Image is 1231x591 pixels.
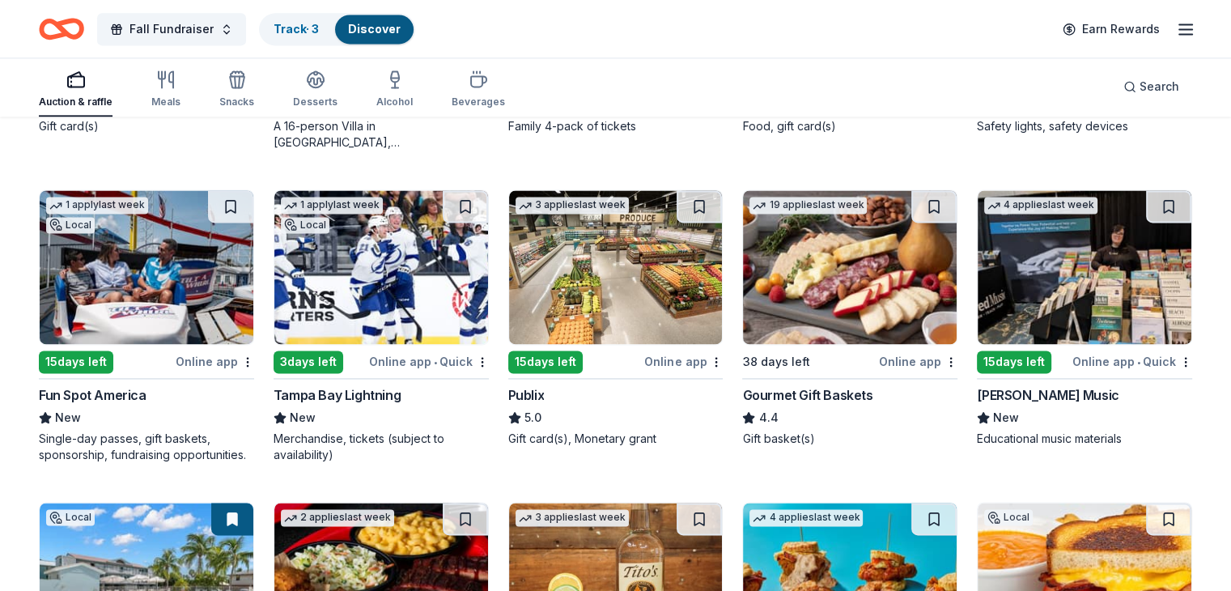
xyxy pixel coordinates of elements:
div: A 16-person Villa in [GEOGRAPHIC_DATA], [GEOGRAPHIC_DATA], [GEOGRAPHIC_DATA] for 7days/6nights (R... [274,118,489,151]
span: • [434,355,437,368]
a: Track· 3 [274,22,319,36]
div: 3 applies last week [516,197,629,214]
span: 4.4 [758,408,778,427]
img: Image for Publix [509,190,723,344]
div: 3 applies last week [516,509,629,526]
div: Online app Quick [369,351,489,372]
div: 2 applies last week [281,509,394,526]
div: Local [46,509,95,525]
img: Image for Gourmet Gift Baskets [743,190,957,344]
button: Beverages [452,63,505,117]
div: 1 apply last week [281,197,383,214]
a: Discover [348,22,401,36]
span: New [55,408,81,427]
img: Image for Fun Spot America [40,190,253,344]
div: Food, gift card(s) [742,118,957,134]
div: 1 apply last week [46,197,148,214]
button: Search [1110,70,1192,103]
div: Online app [176,351,254,372]
div: Safety lights, safety devices [977,118,1192,134]
span: • [1137,355,1140,368]
div: Fun Spot America [39,385,146,405]
div: Publix [508,385,545,405]
button: Alcohol [376,63,413,117]
button: Fall Fundraiser [97,13,246,45]
a: Image for Gourmet Gift Baskets19 applieslast week38 days leftOnline appGourmet Gift Baskets4.4Gif... [742,189,957,447]
button: Meals [151,63,180,117]
div: 3 days left [274,351,343,373]
a: Image for Fun Spot America1 applylast weekLocal15days leftOnline appFun Spot AmericaNewSingle-day... [39,189,254,463]
span: Search [1140,77,1179,96]
img: Image for Alfred Music [978,190,1191,344]
div: Gourmet Gift Baskets [742,385,872,405]
a: Earn Rewards [1053,15,1169,44]
div: Family 4-pack of tickets [508,118,724,134]
span: New [290,408,316,427]
div: Online app Quick [1072,351,1192,372]
button: Snacks [219,63,254,117]
div: 4 applies last week [984,197,1097,214]
div: 15 days left [977,351,1051,373]
button: Auction & raffle [39,63,112,117]
div: 15 days left [508,351,583,373]
div: Local [984,509,1033,525]
div: Gift card(s) [39,118,254,134]
div: Beverages [452,96,505,108]
div: Gift card(s), Monetary grant [508,431,724,447]
div: Snacks [219,96,254,108]
div: Online app [644,351,723,372]
div: Local [281,217,329,233]
div: Online app [879,351,957,372]
div: Merchandise, tickets (subject to availability) [274,431,489,463]
div: Tampa Bay Lightning [274,385,401,405]
span: Fall Fundraiser [129,19,214,39]
a: Image for Alfred Music4 applieslast week15days leftOnline app•Quick[PERSON_NAME] MusicNewEducatio... [977,189,1192,447]
div: 19 applies last week [749,197,867,214]
span: New [993,408,1019,427]
div: [PERSON_NAME] Music [977,385,1119,405]
a: Image for Tampa Bay Lightning1 applylast weekLocal3days leftOnline app•QuickTampa Bay LightningNe... [274,189,489,463]
button: Track· 3Discover [259,13,415,45]
div: Gift basket(s) [742,431,957,447]
div: 15 days left [39,351,113,373]
div: Educational music materials [977,431,1192,447]
div: Meals [151,96,180,108]
div: Single-day passes, gift baskets, sponsorship, fundraising opportunities. [39,431,254,463]
span: 5.0 [524,408,541,427]
div: 4 applies last week [749,509,863,526]
div: 38 days left [742,352,809,372]
button: Desserts [293,63,337,117]
img: Image for Tampa Bay Lightning [274,190,488,344]
a: Home [39,10,84,48]
div: Local [46,217,95,233]
div: Desserts [293,96,337,108]
a: Image for Publix3 applieslast week15days leftOnline appPublix5.0Gift card(s), Monetary grant [508,189,724,447]
div: Auction & raffle [39,96,112,108]
div: Alcohol [376,96,413,108]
